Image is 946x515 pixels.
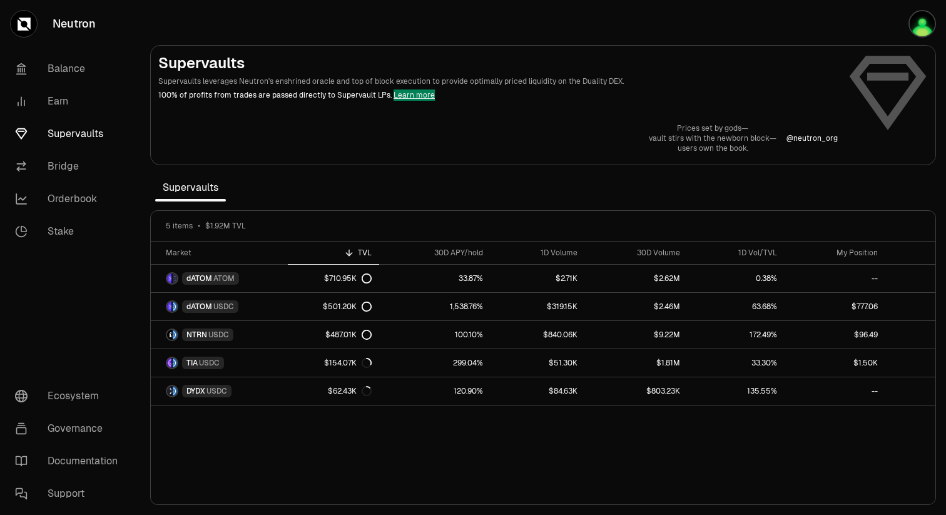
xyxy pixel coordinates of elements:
[5,53,135,85] a: Balance
[785,293,885,320] a: $777.06
[688,321,785,349] a: 172.49%
[288,293,379,320] a: $501.20K
[173,330,177,340] img: USDC Logo
[394,90,435,100] a: Learn more
[158,76,838,87] p: Supervaults leverages Neutron's enshrined oracle and top of block execution to provide optimally ...
[295,248,372,258] div: TVL
[5,183,135,215] a: Orderbook
[151,321,288,349] a: NTRN LogoUSDC LogoNTRNUSDC
[5,85,135,118] a: Earn
[379,349,491,377] a: 299.04%
[491,349,584,377] a: $51.30K
[5,215,135,248] a: Stake
[186,273,212,283] span: dATOM
[199,358,220,368] span: USDC
[325,330,372,340] div: $487.01K
[5,118,135,150] a: Supervaults
[695,248,777,258] div: 1D Vol/TVL
[792,248,878,258] div: My Position
[649,133,776,143] p: vault stirs with the newborn block—
[498,248,577,258] div: 1D Volume
[324,358,372,368] div: $154.07K
[585,349,688,377] a: $1.81M
[186,302,212,312] span: dATOM
[166,248,280,258] div: Market
[491,377,584,405] a: $84.63K
[151,349,288,377] a: TIA LogoUSDC LogoTIAUSDC
[328,386,372,396] div: $62.43K
[785,349,885,377] a: $1.50K
[785,265,885,292] a: --
[649,123,776,153] a: Prices set by gods—vault stirs with the newborn block—users own the book.
[288,265,379,292] a: $710.95K
[288,349,379,377] a: $154.07K
[379,321,491,349] a: 100.10%
[167,273,171,283] img: dATOM Logo
[688,265,785,292] a: 0.38%
[151,265,288,292] a: dATOM LogoATOM LogodATOMATOM
[158,53,838,73] h2: Supervaults
[205,221,246,231] span: $1.92M TVL
[379,293,491,320] a: 1,538.76%
[186,330,207,340] span: NTRN
[585,293,688,320] a: $2.46M
[167,358,171,368] img: TIA Logo
[155,175,226,200] span: Supervaults
[167,386,171,396] img: DYDX Logo
[173,302,177,312] img: USDC Logo
[213,273,235,283] span: ATOM
[167,330,171,340] img: NTRN Logo
[786,133,838,143] a: @neutron_org
[288,377,379,405] a: $62.43K
[5,445,135,477] a: Documentation
[585,321,688,349] a: $9.22M
[649,123,776,133] p: Prices set by gods—
[379,377,491,405] a: 120.90%
[324,273,372,283] div: $710.95K
[585,265,688,292] a: $2.62M
[288,321,379,349] a: $487.01K
[186,358,198,368] span: TIA
[5,477,135,510] a: Support
[158,89,838,101] p: 100% of profits from trades are passed directly to Supervault LPs.
[379,265,491,292] a: 33.87%
[208,330,229,340] span: USDC
[491,321,584,349] a: $840.06K
[785,377,885,405] a: --
[786,133,838,143] p: @ neutron_org
[5,412,135,445] a: Governance
[166,221,193,231] span: 5 items
[173,273,177,283] img: ATOM Logo
[167,302,171,312] img: dATOM Logo
[5,380,135,412] a: Ecosystem
[206,386,227,396] span: USDC
[491,293,584,320] a: $319.15K
[688,377,785,405] a: 135.55%
[688,349,785,377] a: 33.30%
[785,321,885,349] a: $96.49
[910,11,935,36] img: Ted
[491,265,584,292] a: $2.71K
[387,248,483,258] div: 30D APY/hold
[593,248,681,258] div: 30D Volume
[151,377,288,405] a: DYDX LogoUSDC LogoDYDXUSDC
[173,386,177,396] img: USDC Logo
[173,358,177,368] img: USDC Logo
[585,377,688,405] a: $803.23K
[323,302,372,312] div: $501.20K
[5,150,135,183] a: Bridge
[151,293,288,320] a: dATOM LogoUSDC LogodATOMUSDC
[186,386,205,396] span: DYDX
[688,293,785,320] a: 63.68%
[649,143,776,153] p: users own the book.
[213,302,234,312] span: USDC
